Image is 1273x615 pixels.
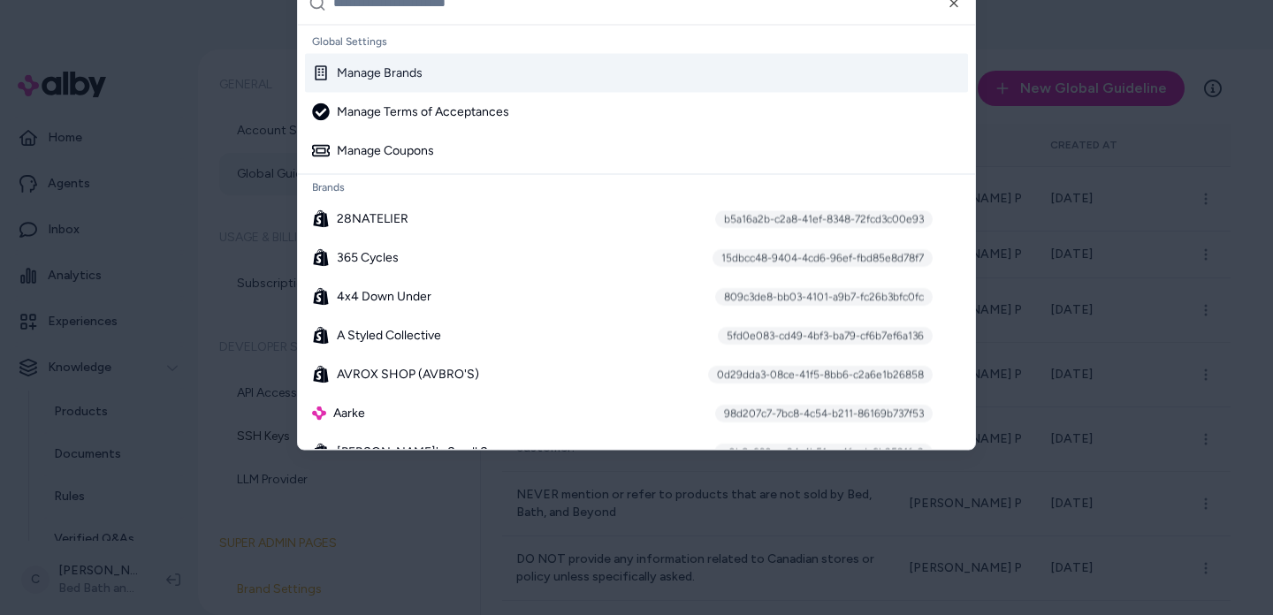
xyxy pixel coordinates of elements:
span: 365 Cycles [337,248,399,266]
div: a0b8a630-ca94-4b51-ac4f-adc6b2521fe2 [714,443,933,460]
div: Manage Terms of Acceptances [312,102,509,120]
span: 4x4 Down Under [337,287,431,305]
div: b5a16a2b-c2a8-41ef-8348-72fcd3c00e93 [715,209,933,227]
span: A Styled Collective [337,326,441,344]
div: Global Settings [305,28,968,53]
div: 15dbcc48-9404-4cd6-96ef-fbd85e8d78f7 [713,248,933,266]
img: alby Logo [312,406,326,420]
span: AVROX SHOP (AVBRO'S) [337,365,479,383]
span: 28NATELIER [337,209,408,227]
div: 809c3de8-bb03-4101-a9b7-fc26b3bfc0fc [715,287,933,305]
div: 0d29dda3-08ce-41f5-8bb6-c2a6e1b26858 [708,365,933,383]
div: Brands [305,174,968,199]
div: 5fd0e083-cd49-4bf3-ba79-cf6b7ef6a136 [718,326,933,344]
span: [PERSON_NAME]'s Swell Segways [337,443,530,460]
div: 98d207c7-7bc8-4c54-b211-86169b737f53 [715,404,933,421]
div: Manage Brands [312,64,423,81]
div: Manage Coupons [312,141,434,159]
span: Aarke [333,404,365,421]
